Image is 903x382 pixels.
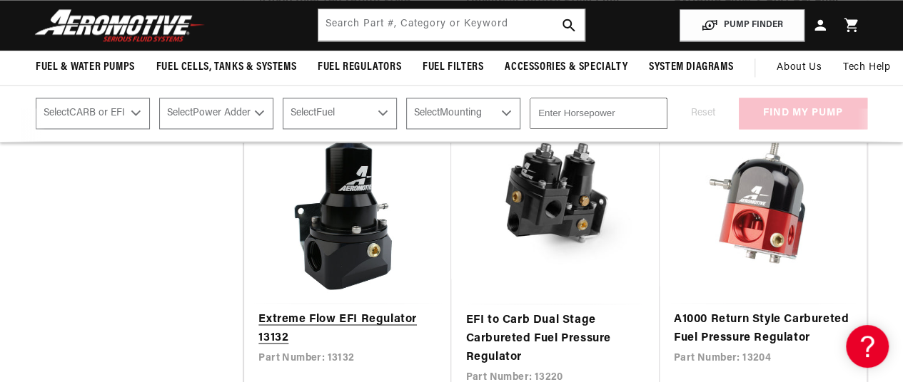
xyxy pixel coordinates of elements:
[146,51,307,84] summary: Fuel Cells, Tanks & Systems
[36,98,150,129] select: CARB or EFI
[318,9,585,41] input: Search by Part Number, Category or Keyword
[680,9,804,41] button: PUMP FINDER
[843,60,890,76] span: Tech Help
[36,60,135,75] span: Fuel & Water Pumps
[553,9,585,41] button: search button
[31,9,209,42] img: Aeromotive
[465,311,645,366] a: EFI to Carb Dual Stage Carbureted Fuel Pressure Regulator
[423,60,483,75] span: Fuel Filters
[674,311,852,347] a: A1000 Return Style Carbureted Fuel Pressure Regulator
[283,98,397,129] select: Fuel
[494,51,638,84] summary: Accessories & Specialty
[505,60,627,75] span: Accessories & Specialty
[318,60,401,75] span: Fuel Regulators
[649,60,733,75] span: System Diagrams
[766,51,832,85] a: About Us
[638,51,744,84] summary: System Diagrams
[832,51,901,85] summary: Tech Help
[156,60,296,75] span: Fuel Cells, Tanks & Systems
[530,98,667,129] input: Enter Horsepower
[25,51,146,84] summary: Fuel & Water Pumps
[777,62,822,73] span: About Us
[412,51,494,84] summary: Fuel Filters
[307,51,412,84] summary: Fuel Regulators
[258,311,437,347] a: Extreme Flow EFI Regulator 13132
[406,98,520,129] select: Mounting
[159,98,273,129] select: Power Adder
